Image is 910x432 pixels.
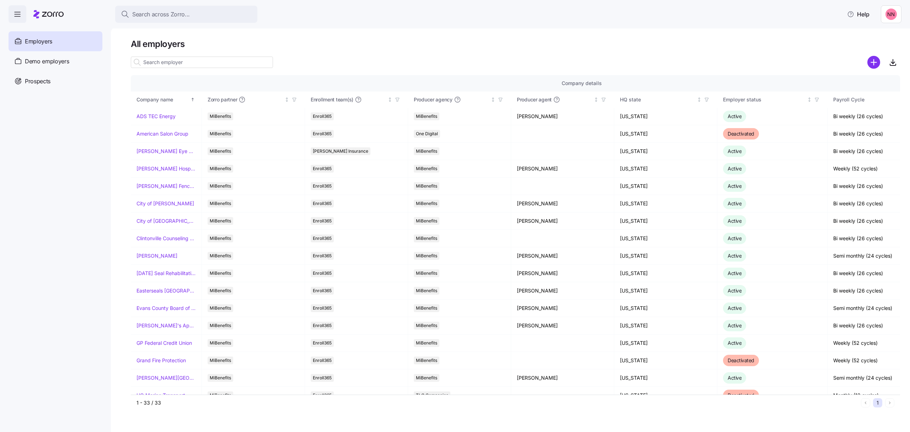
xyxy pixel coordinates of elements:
[313,339,332,347] span: Enroll365
[136,165,196,172] a: [PERSON_NAME] Hospitality
[614,143,717,160] td: [US_STATE]
[728,183,742,189] span: Active
[416,339,437,347] span: MiBenefits
[210,269,231,277] span: MiBenefits
[414,96,453,103] span: Producer agency
[416,147,437,155] span: MiBenefits
[210,182,231,190] span: MiBenefits
[136,200,194,207] a: City of [PERSON_NAME]
[9,51,102,71] a: Demo employers
[491,97,496,102] div: Not sorted
[416,322,437,330] span: MiBenefits
[210,391,231,399] span: MiBenefits
[867,56,880,69] svg: add icon
[511,195,614,212] td: [PERSON_NAME]
[313,182,332,190] span: Enroll365
[210,252,231,260] span: MiBenefits
[416,182,437,190] span: MiBenefits
[210,374,231,382] span: MiBenefits
[416,235,437,242] span: MiBenefits
[728,288,742,294] span: Active
[131,91,202,108] th: Company nameSorted ascending
[136,96,189,104] div: Company name
[25,77,50,86] span: Prospects
[614,265,717,282] td: [US_STATE]
[25,57,69,66] span: Demo employers
[313,287,332,295] span: Enroll365
[210,200,231,207] span: MiBenefits
[131,38,900,49] h1: All employers
[728,270,742,276] span: Active
[313,200,332,207] span: Enroll365
[728,340,742,346] span: Active
[210,322,231,330] span: MiBenefits
[284,97,289,102] div: Not sorted
[728,305,742,311] span: Active
[136,235,196,242] a: Clintonville Counseling and Wellness
[9,31,102,51] a: Employers
[313,357,332,364] span: Enroll365
[614,300,717,317] td: [US_STATE]
[728,131,754,137] span: Deactivated
[614,212,717,230] td: [US_STATE]
[136,148,196,155] a: [PERSON_NAME] Eye Associates
[833,96,909,104] div: Payroll Cycle
[408,91,511,108] th: Producer agencyNot sorted
[697,97,702,102] div: Not sorted
[416,287,437,295] span: MiBenefits
[136,113,176,120] a: ADS TEC Energy
[190,97,195,102] div: Sorted ascending
[511,212,614,230] td: [PERSON_NAME]
[511,265,614,282] td: [PERSON_NAME]
[614,108,717,125] td: [US_STATE]
[614,178,717,195] td: [US_STATE]
[416,391,448,399] span: TLC Companies
[136,392,185,399] a: HQ Marine Transport
[136,305,196,312] a: Evans County Board of Commissioners
[313,322,332,330] span: Enroll365
[717,91,828,108] th: Employer statusNot sorted
[614,352,717,369] td: [US_STATE]
[728,200,742,206] span: Active
[210,130,231,138] span: MiBenefits
[620,96,695,104] div: HQ state
[387,97,392,102] div: Not sorted
[841,7,875,21] button: Help
[9,71,102,91] a: Prospects
[313,130,332,138] span: Enroll365
[511,282,614,300] td: [PERSON_NAME]
[313,112,332,120] span: Enroll365
[614,91,717,108] th: HQ stateNot sorted
[728,113,742,119] span: Active
[511,247,614,265] td: [PERSON_NAME]
[511,369,614,387] td: [PERSON_NAME]
[115,6,257,23] button: Search across Zorro...
[511,160,614,178] td: [PERSON_NAME]
[136,374,196,381] a: [PERSON_NAME][GEOGRAPHIC_DATA][DEMOGRAPHIC_DATA]
[136,252,177,259] a: [PERSON_NAME]
[517,96,552,103] span: Producer agent
[416,269,437,277] span: MiBenefits
[210,217,231,225] span: MiBenefits
[313,391,332,399] span: Enroll365
[416,374,437,382] span: MiBenefits
[728,165,742,172] span: Active
[885,398,894,407] button: Next page
[313,304,332,312] span: Enroll365
[614,195,717,212] td: [US_STATE]
[313,235,332,242] span: Enroll365
[25,37,52,46] span: Employers
[210,235,231,242] span: MiBenefits
[416,165,437,173] span: MiBenefits
[614,230,717,247] td: [US_STATE]
[208,96,237,103] span: Zorro partner
[210,147,231,155] span: MiBenefits
[313,217,332,225] span: Enroll365
[847,10,869,19] span: Help
[210,339,231,347] span: MiBenefits
[416,112,437,120] span: MiBenefits
[136,322,196,329] a: [PERSON_NAME]'s Appliance/[PERSON_NAME]'s Academy/Fluid Services
[614,334,717,352] td: [US_STATE]
[614,125,717,143] td: [US_STATE]
[311,96,353,103] span: Enrollment team(s)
